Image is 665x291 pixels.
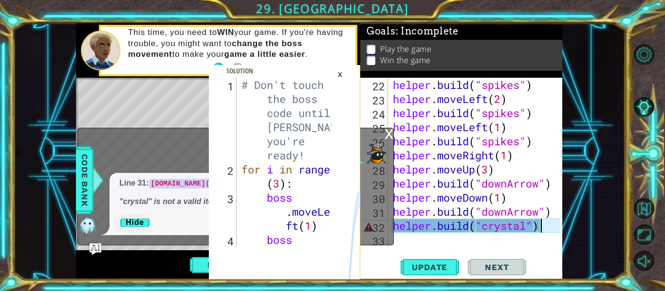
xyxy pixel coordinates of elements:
[119,197,304,205] em: "crystal" is not a valid item for the helper to build.
[128,39,302,59] strong: change the boss movement
[78,216,97,235] img: AI
[367,144,386,163] img: Player
[119,178,327,189] p: Line 31: should be replaced.
[634,224,654,245] button: Maximize Browser
[380,55,431,66] p: Win the game
[367,25,459,37] span: Goals
[634,251,654,271] button: Unmute
[362,107,388,121] div: 24
[149,179,254,188] code: [DOMAIN_NAME]("crystal")
[385,128,393,138] div: x
[635,195,665,222] a: Back to Map
[634,97,654,117] button: AI Hint
[128,27,349,59] p: This time, you need to your game. If you're having trouble, you might want to to make your .
[211,164,237,192] div: 2
[211,234,237,276] div: 4
[362,93,388,107] div: 23
[634,44,654,65] button: Level Options
[475,262,518,272] span: Next
[634,198,654,219] button: Back to Map
[380,44,431,54] p: Play the game
[396,25,459,37] span: : Incomplete
[190,256,247,274] button: Play
[211,79,237,164] div: 1
[332,66,348,83] div: ×
[119,215,150,230] button: Hide
[468,257,526,277] button: Next
[77,151,92,210] span: Code Bank
[211,192,237,234] div: 3
[402,262,457,272] span: Update
[362,121,388,136] div: 25
[401,257,459,277] button: Update
[362,79,388,93] div: 22
[90,243,101,255] button: Ask AI
[222,66,258,76] div: Solution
